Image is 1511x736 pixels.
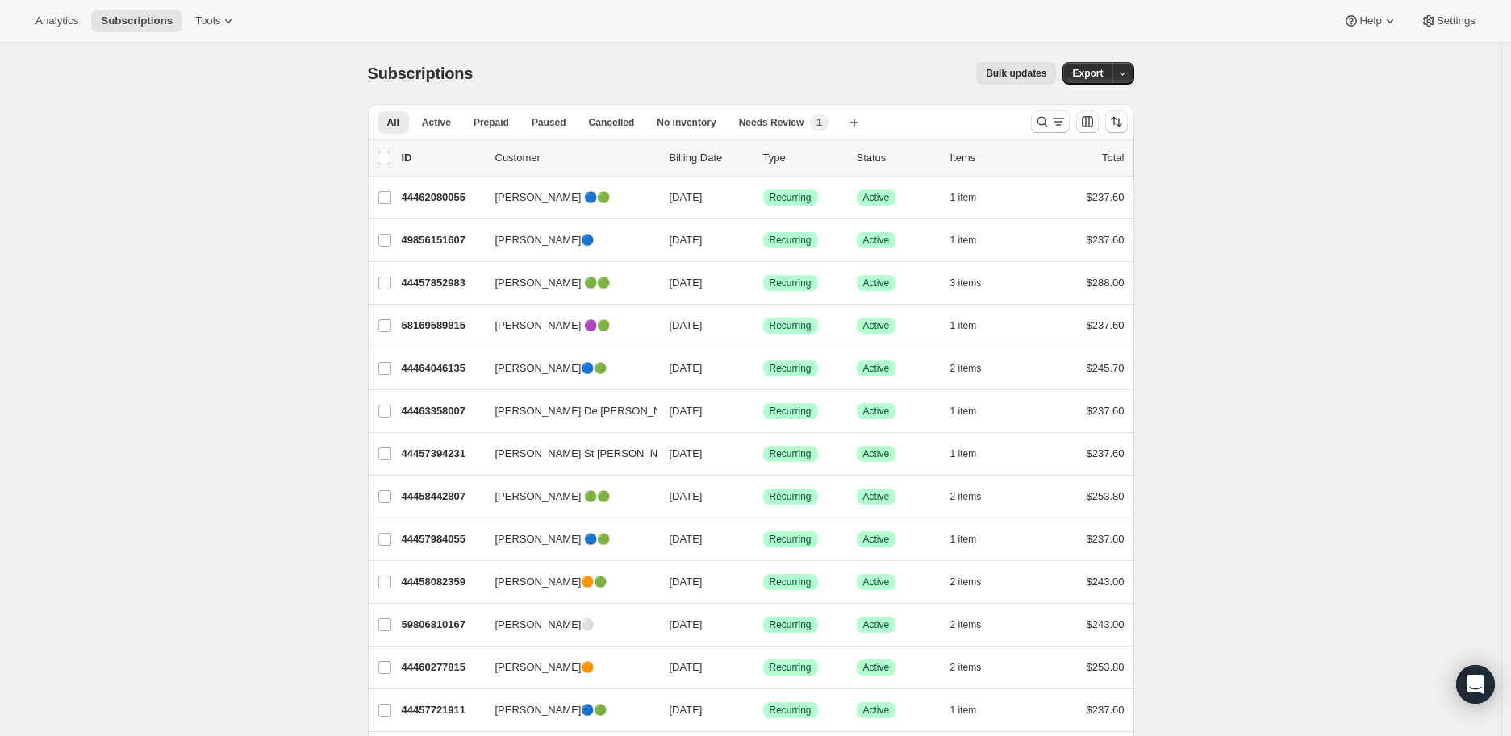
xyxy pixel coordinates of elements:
div: 58169589815[PERSON_NAME] 🟣🟢[DATE]SuccessRecurringSuccessActive1 item$237.60 [402,314,1125,337]
span: [PERSON_NAME] 🟣🟢 [495,318,611,334]
span: Needs Review [739,116,804,129]
span: [PERSON_NAME] De [PERSON_NAME]🟠 [495,403,700,419]
span: [PERSON_NAME]🔵🟢 [495,702,607,718]
button: 2 items [950,656,1000,679]
p: 44457984055 [402,531,482,547]
span: Active [863,661,890,674]
span: [DATE] [670,447,703,459]
span: 1 item [950,533,977,546]
button: Export [1062,62,1112,85]
span: Analytics [35,15,78,27]
span: [PERSON_NAME]🔵 [495,232,595,248]
span: Active [863,618,890,631]
span: Recurring [770,405,812,418]
button: Search and filter results [1031,110,1070,133]
div: 59806810167[PERSON_NAME]⚪[DATE]SuccessRecurringSuccessActive2 items$243.00 [402,613,1125,636]
span: 1 item [950,405,977,418]
span: [DATE] [670,234,703,246]
span: Tools [195,15,220,27]
div: 44464046135[PERSON_NAME]🔵🟢[DATE]SuccessRecurringSuccessActive2 items$245.70 [402,357,1125,380]
span: [PERSON_NAME] 🟢🟢 [495,489,611,505]
span: 1 [816,116,822,129]
span: [PERSON_NAME]🟠🟢 [495,574,607,590]
button: 1 item [950,528,995,551]
button: [PERSON_NAME] De [PERSON_NAME]🟠 [486,398,647,424]
span: [DATE] [670,576,703,588]
span: [PERSON_NAME] 🔵🟢 [495,189,611,206]
span: Active [863,362,890,375]
span: [DATE] [670,191,703,203]
button: [PERSON_NAME] 🔵🟢 [486,526,647,552]
button: [PERSON_NAME] 🟣🟢 [486,313,647,339]
span: Active [863,191,890,204]
span: $237.60 [1087,405,1125,417]
span: Active [863,490,890,503]
button: Help [1334,10,1407,32]
span: $237.60 [1087,704,1125,716]
p: Total [1102,150,1124,166]
button: Customize table column order and visibility [1076,110,1099,133]
span: Active [863,533,890,546]
span: Prepaid [474,116,509,129]
p: 44457852983 [402,275,482,291]
button: [PERSON_NAME]⚪ [486,612,647,638]
button: [PERSON_NAME]🟠🟢 [486,569,647,595]
button: [PERSON_NAME] 🔵🟢 [486,185,647,210]
div: 44457984055[PERSON_NAME] 🔵🟢[DATE]SuccessRecurringSuccessActive1 item$237.60 [402,528,1125,551]
span: Active [863,405,890,418]
span: Recurring [770,319,812,332]
div: 44457721911[PERSON_NAME]🔵🟢[DATE]SuccessRecurringSuccessActive1 item$237.60 [402,699,1125,721]
span: [PERSON_NAME] 🟢🟢 [495,275,611,291]
p: 59806810167 [402,617,482,633]
span: Recurring [770,277,812,289]
span: [PERSON_NAME]🔵🟢 [495,360,607,376]
span: [DATE] [670,618,703,630]
p: 44457394231 [402,446,482,462]
span: [PERSON_NAME] 🔵🟢 [495,531,611,547]
button: Subscriptions [91,10,182,32]
div: IDCustomerBilling DateTypeStatusItemsTotal [402,150,1125,166]
span: [DATE] [670,490,703,502]
p: 44463358007 [402,403,482,419]
span: [DATE] [670,661,703,673]
span: $253.80 [1087,490,1125,502]
button: 2 items [950,571,1000,593]
div: Open Intercom Messenger [1456,665,1495,704]
span: Help [1359,15,1381,27]
span: 1 item [950,191,977,204]
span: $237.60 [1087,533,1125,545]
span: No inventory [657,116,716,129]
span: Subscriptions [101,15,173,27]
p: 44462080055 [402,189,482,206]
span: Active [863,319,890,332]
span: 2 items [950,576,982,588]
span: $237.60 [1087,319,1125,331]
button: 2 items [950,357,1000,380]
span: 2 items [950,362,982,375]
span: Paused [532,116,566,129]
span: Recurring [770,618,812,631]
button: Analytics [26,10,88,32]
button: Create new view [841,111,867,134]
p: 49856151607 [402,232,482,248]
div: 44458442807[PERSON_NAME] 🟢🟢[DATE]SuccessRecurringSuccessActive2 items$253.80 [402,485,1125,508]
span: [DATE] [670,277,703,289]
div: 44462080055[PERSON_NAME] 🔵🟢[DATE]SuccessRecurringSuccessActive1 item$237.60 [402,186,1125,209]
div: 49856151607[PERSON_NAME]🔵[DATE]SuccessRecurringSuccessActive1 item$237.60 [402,229,1125,252]
p: 44460277815 [402,659,482,676]
span: $237.60 [1087,191,1125,203]
button: Sort the results [1105,110,1128,133]
p: Status [857,150,937,166]
span: $243.00 [1087,618,1125,630]
button: [PERSON_NAME]🔵🟢 [486,356,647,381]
p: 44458442807 [402,489,482,505]
div: 44457394231[PERSON_NAME] St [PERSON_NAME]🔵🟢[DATE]SuccessRecurringSuccessActive1 item$237.60 [402,443,1125,465]
p: Billing Date [670,150,750,166]
button: [PERSON_NAME] 🟢🟢 [486,484,647,509]
div: Type [763,150,844,166]
span: Recurring [770,234,812,247]
button: Tools [186,10,246,32]
span: 1 item [950,234,977,247]
span: Active [863,234,890,247]
span: [DATE] [670,704,703,716]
